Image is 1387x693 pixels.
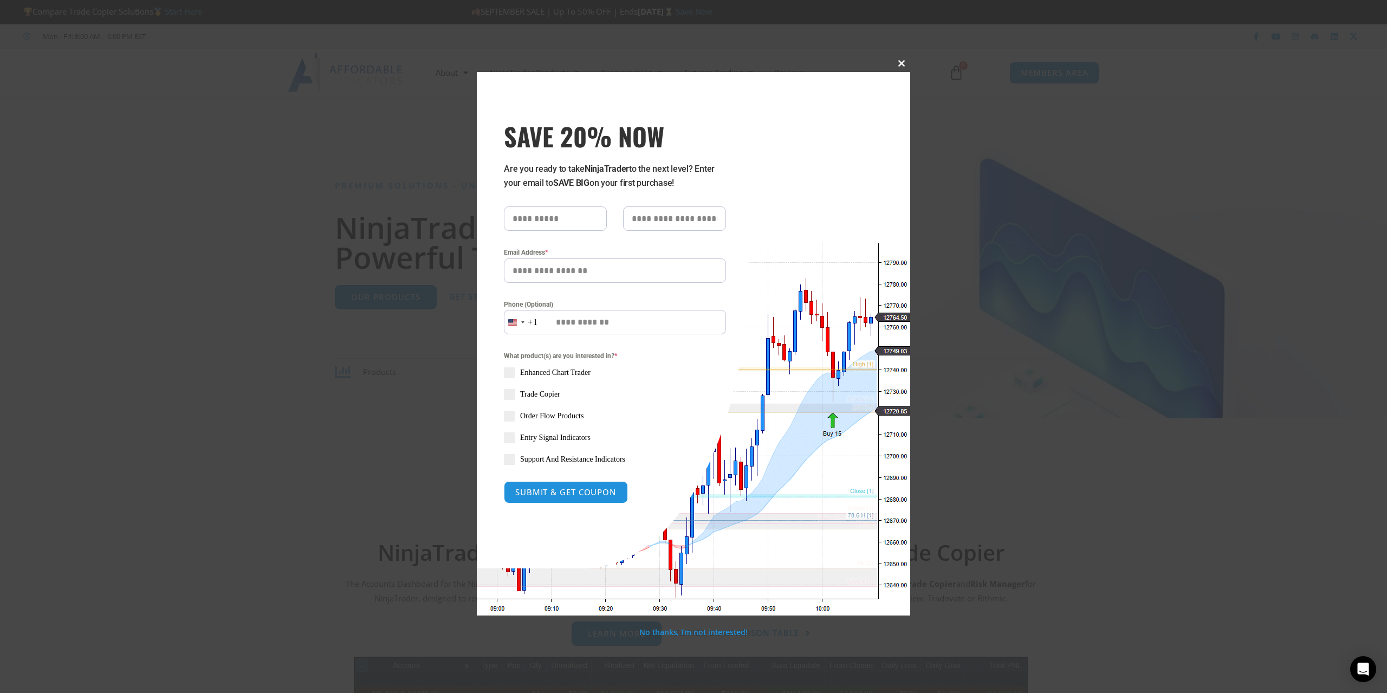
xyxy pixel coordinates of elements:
span: Support And Resistance Indicators [520,454,625,465]
label: Trade Copier [504,389,726,400]
a: No thanks, I’m not interested! [639,627,747,637]
label: Support And Resistance Indicators [504,454,726,465]
strong: SAVE BIG [553,178,589,188]
label: Email Address [504,247,726,258]
div: +1 [528,315,538,329]
label: Enhanced Chart Trader [504,367,726,378]
button: SUBMIT & GET COUPON [504,481,628,503]
span: Entry Signal Indicators [520,432,591,443]
strong: NinjaTrader [585,164,629,174]
label: Phone (Optional) [504,299,726,310]
h3: SAVE 20% NOW [504,121,726,151]
label: Entry Signal Indicators [504,432,726,443]
span: Order Flow Products [520,411,584,422]
span: What product(s) are you interested in? [504,351,726,361]
div: Open Intercom Messenger [1350,656,1376,682]
p: Are you ready to take to the next level? Enter your email to on your first purchase! [504,162,726,190]
span: Enhanced Chart Trader [520,367,591,378]
button: Selected country [504,310,538,334]
span: Trade Copier [520,389,560,400]
label: Order Flow Products [504,411,726,422]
